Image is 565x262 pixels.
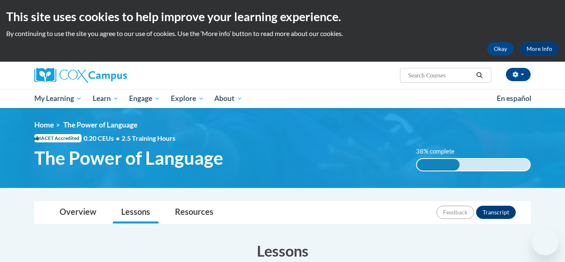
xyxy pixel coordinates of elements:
h3: Lessons [34,240,531,261]
img: Cox Campus [34,68,127,83]
button: Okay [487,42,514,55]
i:  [476,72,484,79]
span: En español [497,94,531,103]
a: About [209,89,248,108]
input: Search Courses [407,70,474,80]
div: 38% complete [417,159,460,171]
span: The Power of Language [63,120,137,129]
span: About [214,94,242,103]
a: Lessons [113,202,158,224]
a: Home [34,120,54,129]
h2: This site uses cookies to help improve your learning experience. [6,8,559,25]
p: By continuing to use the site you agree to our use of cookies. Use the ‘More info’ button to read... [6,29,559,38]
span: Engage [129,94,160,103]
span: The Power of Language [34,147,223,169]
button: Transcript [476,206,516,219]
span: • [116,134,120,142]
a: Learn [87,89,124,108]
a: Engage [124,89,165,108]
a: Cox Campus [34,68,192,83]
a: Overview [51,202,105,224]
a: Explore [165,89,209,108]
iframe: Button to launch messaging window [532,229,558,255]
a: En español [491,90,537,107]
span: Learn [93,94,119,103]
div: Main menu [22,89,543,108]
span: 0.20 CEUs [84,134,122,143]
span: Explore [171,94,204,103]
button: Search [474,70,486,80]
a: More Info [520,42,559,55]
span: IACET Accredited [34,134,81,142]
label: 38% complete [416,147,464,156]
a: My Learning [29,89,87,108]
span: 2.5 Training Hours [122,134,175,142]
a: Resources [167,202,222,224]
span: My Learning [34,94,82,103]
button: Account Settings [506,68,531,81]
button: Feedback [436,206,474,219]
